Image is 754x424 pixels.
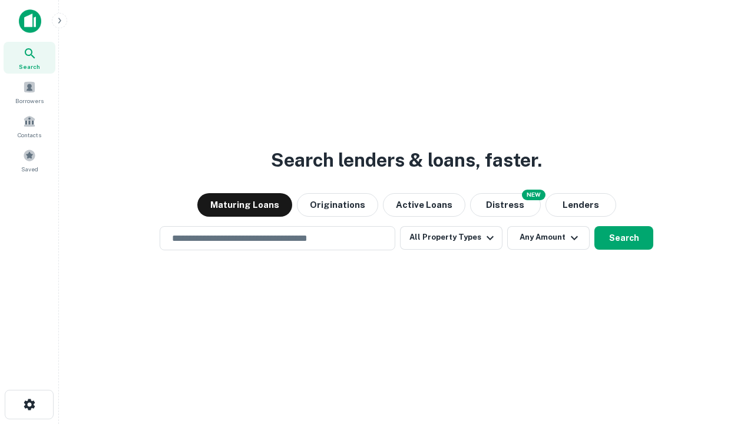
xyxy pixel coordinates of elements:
a: Saved [4,144,55,176]
button: Lenders [545,193,616,217]
button: Any Amount [507,226,590,250]
a: Search [4,42,55,74]
button: Originations [297,193,378,217]
button: Search [594,226,653,250]
span: Contacts [18,130,41,140]
img: capitalize-icon.png [19,9,41,33]
span: Search [19,62,40,71]
a: Borrowers [4,76,55,108]
h3: Search lenders & loans, faster. [271,146,542,174]
button: All Property Types [400,226,502,250]
span: Saved [21,164,38,174]
iframe: Chat Widget [695,330,754,386]
button: Search distressed loans with lien and other non-mortgage details. [470,193,541,217]
button: Maturing Loans [197,193,292,217]
a: Contacts [4,110,55,142]
div: NEW [522,190,545,200]
button: Active Loans [383,193,465,217]
span: Borrowers [15,96,44,105]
